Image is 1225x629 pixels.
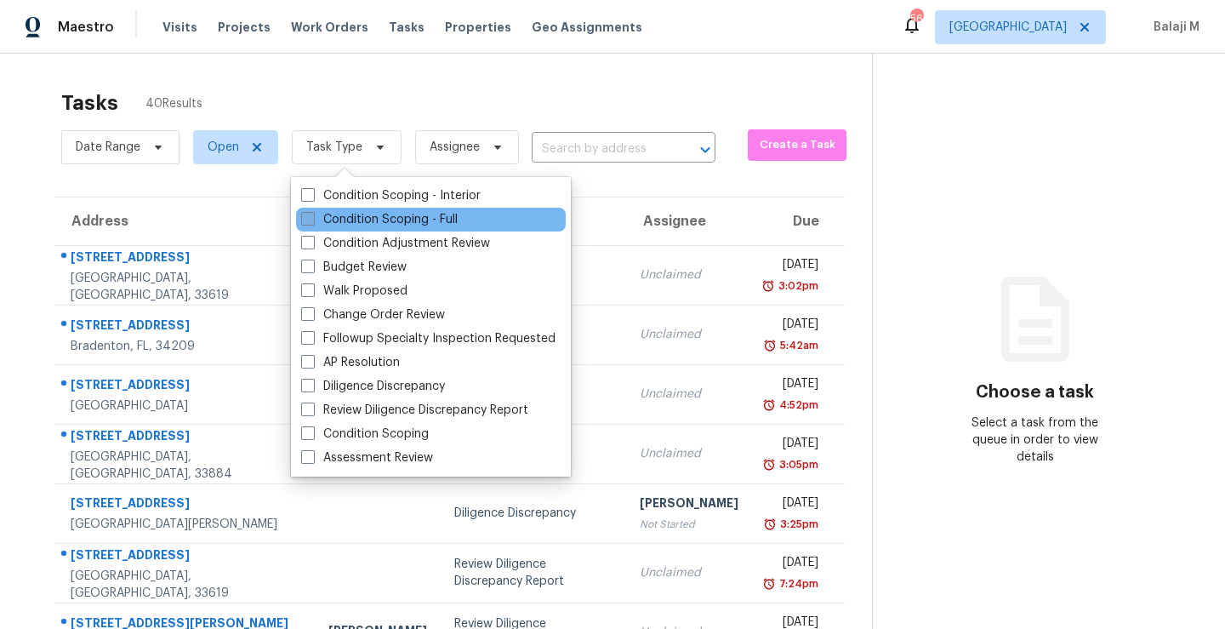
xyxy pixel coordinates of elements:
[776,456,818,473] div: 3:05pm
[71,317,301,338] div: [STREET_ADDRESS]
[71,449,301,483] div: [GEOGRAPHIC_DATA], [GEOGRAPHIC_DATA], 33884
[71,516,301,533] div: [GEOGRAPHIC_DATA][PERSON_NAME]
[71,397,301,415] div: [GEOGRAPHIC_DATA]
[640,386,738,403] div: Unclaimed
[389,21,424,33] span: Tasks
[291,19,368,36] span: Work Orders
[301,235,490,252] label: Condition Adjustment Review
[766,375,818,397] div: [DATE]
[640,516,738,533] div: Not Started
[910,10,922,27] div: 56
[430,139,480,156] span: Assignee
[777,337,818,354] div: 5:42am
[58,19,114,36] span: Maestro
[71,270,301,304] div: [GEOGRAPHIC_DATA], [GEOGRAPHIC_DATA], 33619
[54,197,315,245] th: Address
[532,19,642,36] span: Geo Assignments
[306,139,362,156] span: Task Type
[777,516,818,533] div: 3:25pm
[301,187,481,204] label: Condition Scoping - Interior
[208,139,239,156] span: Open
[145,95,202,112] span: 40 Results
[949,19,1067,36] span: [GEOGRAPHIC_DATA]
[71,427,301,449] div: [STREET_ADDRESS]
[775,277,818,294] div: 3:02pm
[761,277,775,294] img: Overdue Alarm Icon
[71,546,301,568] div: [STREET_ADDRESS]
[762,456,776,473] img: Overdue Alarm Icon
[301,259,407,276] label: Budget Review
[762,575,776,592] img: Overdue Alarm Icon
[763,337,777,354] img: Overdue Alarm Icon
[776,397,818,414] div: 4:52pm
[301,449,433,466] label: Assessment Review
[766,256,818,277] div: [DATE]
[766,316,818,337] div: [DATE]
[301,354,400,371] label: AP Resolution
[218,19,271,36] span: Projects
[776,575,818,592] div: 7:24pm
[445,19,511,36] span: Properties
[76,139,140,156] span: Date Range
[301,426,429,443] label: Condition Scoping
[693,138,717,162] button: Open
[301,330,556,347] label: Followup Specialty Inspection Requested
[71,249,301,270] div: [STREET_ADDRESS]
[532,136,668,163] input: Search by address
[640,445,738,462] div: Unclaimed
[71,495,301,516] div: [STREET_ADDRESS]
[162,19,197,36] span: Visits
[71,568,301,602] div: [GEOGRAPHIC_DATA], [GEOGRAPHIC_DATA], 33619
[301,283,407,300] label: Walk Proposed
[766,435,818,456] div: [DATE]
[752,197,845,245] th: Due
[301,378,445,395] label: Diligence Discrepancy
[756,135,837,155] span: Create a Task
[301,211,458,228] label: Condition Scoping - Full
[640,326,738,343] div: Unclaimed
[301,402,528,419] label: Review Diligence Discrepancy Report
[954,415,1116,466] div: Select a task from the queue in order to view details
[61,94,118,112] h2: Tasks
[976,384,1094,401] h3: Choose a task
[454,556,612,590] div: Review Diligence Discrepancy Report
[640,495,738,516] div: [PERSON_NAME]
[1147,19,1199,36] span: Balaji M
[640,266,738,283] div: Unclaimed
[766,495,818,516] div: [DATE]
[454,505,612,522] div: Diligence Discrepancy
[763,516,777,533] img: Overdue Alarm Icon
[626,197,752,245] th: Assignee
[71,338,301,355] div: Bradenton, FL, 34209
[766,554,818,575] div: [DATE]
[762,397,776,414] img: Overdue Alarm Icon
[640,564,738,581] div: Unclaimed
[71,376,301,397] div: [STREET_ADDRESS]
[301,306,445,323] label: Change Order Review
[748,129,846,161] button: Create a Task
